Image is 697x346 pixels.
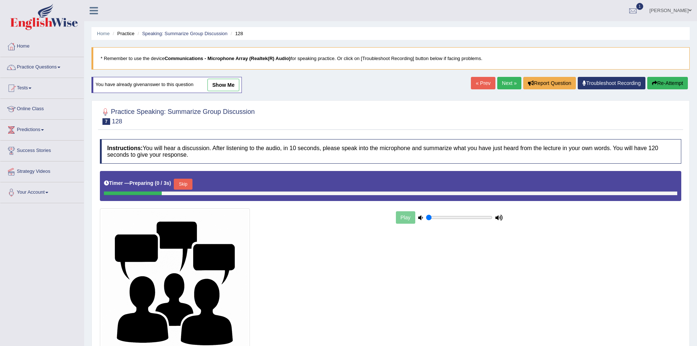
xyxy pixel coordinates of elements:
a: Next » [497,77,521,89]
span: 7 [102,118,110,125]
b: Preparing [130,180,153,186]
a: Online Class [0,99,84,117]
div: You have already given answer to this question [91,77,242,93]
h2: Practice Speaking: Summarize Group Discussion [100,107,255,125]
b: 0 / 3s [157,180,169,186]
b: ( [155,180,157,186]
a: « Prev [471,77,495,89]
button: Report Question [523,77,576,89]
a: Practice Questions [0,57,84,75]
a: Strategy Videos [0,161,84,180]
a: Tests [0,78,84,96]
h4: You will hear a discussion. After listening to the audio, in 10 seconds, please speak into the mi... [100,139,681,164]
li: 128 [229,30,243,37]
button: Skip [174,179,192,190]
a: Your Account [0,182,84,201]
a: Success Stories [0,141,84,159]
span: 1 [636,3,644,10]
b: Instructions: [107,145,143,151]
a: Predictions [0,120,84,138]
b: Communications - Microphone Array (Realtek(R) Audio) [165,56,291,61]
b: ) [169,180,171,186]
a: Speaking: Summarize Group Discussion [142,31,227,36]
a: Troubleshoot Recording [578,77,645,89]
a: Home [0,36,84,55]
h5: Timer — [104,181,171,186]
button: Re-Attempt [647,77,688,89]
a: Home [97,31,110,36]
li: Practice [111,30,134,37]
a: show me [207,79,239,91]
small: 128 [112,118,122,125]
blockquote: * Remember to use the device for speaking practice. Or click on [Troubleshoot Recording] button b... [91,47,690,70]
